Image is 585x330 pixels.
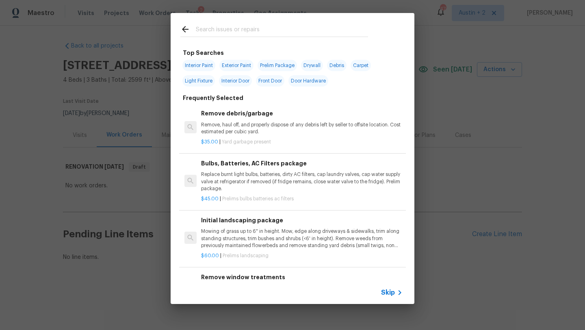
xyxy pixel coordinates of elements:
[201,171,403,192] p: Replace burnt light bulbs, batteries, dirty AC filters, cap laundry valves, cap water supply valv...
[351,60,371,71] span: Carpet
[258,60,297,71] span: Prelim Package
[196,24,368,37] input: Search issues or repairs
[201,122,403,135] p: Remove, haul off, and properly dispose of any debris left by seller to offsite location. Cost est...
[288,75,328,87] span: Door Hardware
[222,139,271,144] span: Yard garbage present
[201,139,218,144] span: $35.00
[327,60,347,71] span: Debris
[183,93,243,102] h6: Frequently Selected
[183,48,224,57] h6: Top Searches
[182,75,215,87] span: Light Fixture
[201,273,403,282] h6: Remove window treatments
[201,159,403,168] h6: Bulbs, Batteries, AC Filters package
[219,60,253,71] span: Exterior Paint
[201,196,219,201] span: $45.00
[201,109,403,118] h6: Remove debris/garbage
[201,253,219,258] span: $60.00
[201,195,403,202] p: |
[222,196,294,201] span: Prelims bulbs batteries ac filters
[182,60,215,71] span: Interior Paint
[223,253,269,258] span: Prelims landscaping
[201,216,403,225] h6: Initial landscaping package
[201,139,403,145] p: |
[381,289,395,297] span: Skip
[301,60,323,71] span: Drywall
[219,75,252,87] span: Interior Door
[201,252,403,259] p: |
[256,75,284,87] span: Front Door
[201,228,403,249] p: Mowing of grass up to 6" in height. Mow, edge along driveways & sidewalks, trim along standing st...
